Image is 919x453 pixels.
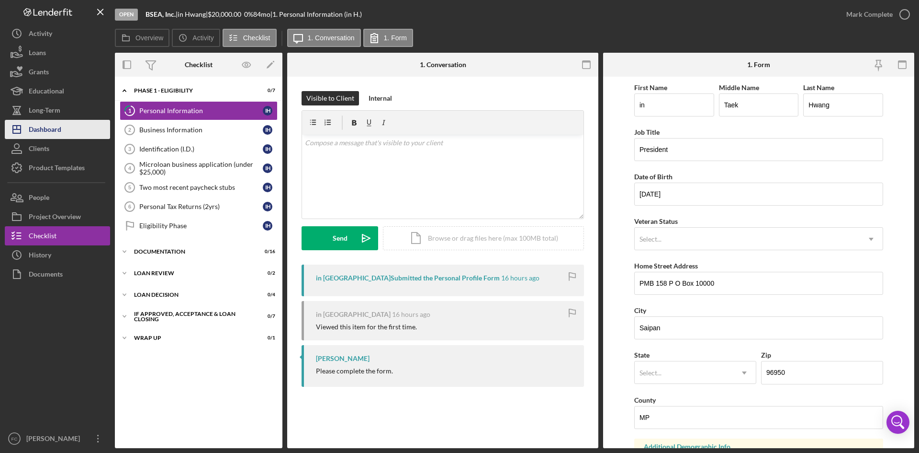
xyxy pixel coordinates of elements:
[5,139,110,158] a: Clients
[5,429,110,448] button: FC[PERSON_NAME]
[185,61,213,69] div: Checklist
[803,83,834,92] label: Last Name
[5,245,110,265] button: History
[243,34,270,42] label: Checklist
[5,226,110,245] a: Checklist
[316,323,417,331] div: Viewed this item for the first time.
[120,216,278,235] a: Eligibility PhaseiH
[128,165,132,171] tspan: 4
[5,62,110,81] button: Grants
[208,11,244,18] div: $20,000.00
[5,207,110,226] button: Project Overview
[634,396,656,404] label: County
[316,311,391,318] div: in [GEOGRAPHIC_DATA]
[29,188,49,209] div: People
[29,62,49,84] div: Grants
[316,274,500,282] div: in [GEOGRAPHIC_DATA] Submitted the Personal Profile Form
[120,101,278,120] a: 1Personal InformationiH
[639,369,661,377] div: Select...
[29,265,63,286] div: Documents
[420,61,466,69] div: 1. Conversation
[115,9,138,21] div: Open
[253,11,270,18] div: 84 mo
[263,221,272,231] div: i H
[258,270,275,276] div: 0 / 2
[384,34,407,42] label: 1. Form
[134,88,251,93] div: Phase 1 - Eligibility
[263,106,272,116] div: i H
[139,222,263,230] div: Eligibility Phase
[172,29,220,47] button: Activity
[5,81,110,101] button: Educational
[392,311,430,318] time: 2025-08-18 10:02
[134,335,251,341] div: Wrap up
[128,204,131,209] tspan: 6
[120,159,278,178] a: 4Microloan business application (under $25,000)iH
[134,311,251,322] div: If approved, acceptance & loan closing
[139,161,263,176] div: Microloan business application (under $25,000)
[5,158,110,177] button: Product Templates
[29,245,51,267] div: History
[120,139,278,159] a: 3Identification (I.D.)iH
[364,91,397,105] button: Internal
[29,81,64,103] div: Educational
[363,29,413,47] button: 1. Form
[369,91,392,105] div: Internal
[5,24,110,43] button: Activity
[139,184,263,191] div: Two most recent paycheck stubs
[634,262,698,270] label: Home Street Address
[135,34,163,42] label: Overview
[192,34,213,42] label: Activity
[501,274,539,282] time: 2025-08-18 10:03
[29,101,60,122] div: Long-Term
[5,265,110,284] button: Documents
[29,24,52,46] div: Activity
[846,5,893,24] div: Mark Complete
[134,270,251,276] div: Loan Review
[128,146,131,152] tspan: 3
[5,188,110,207] a: People
[258,249,275,255] div: 0 / 16
[263,163,272,173] div: i H
[29,120,61,141] div: Dashboard
[5,120,110,139] button: Dashboard
[263,144,272,154] div: i H
[258,314,275,319] div: 0 / 7
[270,11,362,18] div: | 1. Personal Information (in H.)
[29,207,81,229] div: Project Overview
[837,5,914,24] button: Mark Complete
[120,178,278,197] a: 5Two most recent paycheck stubsiH
[634,83,667,92] label: First Name
[5,101,110,120] button: Long-Term
[316,355,370,362] div: [PERSON_NAME]
[719,83,759,92] label: Middle Name
[263,125,272,135] div: i H
[258,335,275,341] div: 0 / 1
[11,436,18,441] text: FC
[263,202,272,211] div: i H
[5,43,110,62] button: Loans
[134,249,251,255] div: Documentation
[24,429,86,451] div: [PERSON_NAME]
[258,292,275,298] div: 0 / 4
[139,145,263,153] div: Identification (I.D.)
[139,107,263,115] div: Personal Information
[634,306,646,314] label: City
[146,11,178,18] div: |
[747,61,770,69] div: 1. Form
[120,197,278,216] a: 6Personal Tax Returns (2yrs)iH
[115,29,169,47] button: Overview
[634,128,660,136] label: Job Title
[29,226,56,248] div: Checklist
[128,107,131,114] tspan: 1
[139,203,263,210] div: Personal Tax Returns (2yrs)
[29,139,49,161] div: Clients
